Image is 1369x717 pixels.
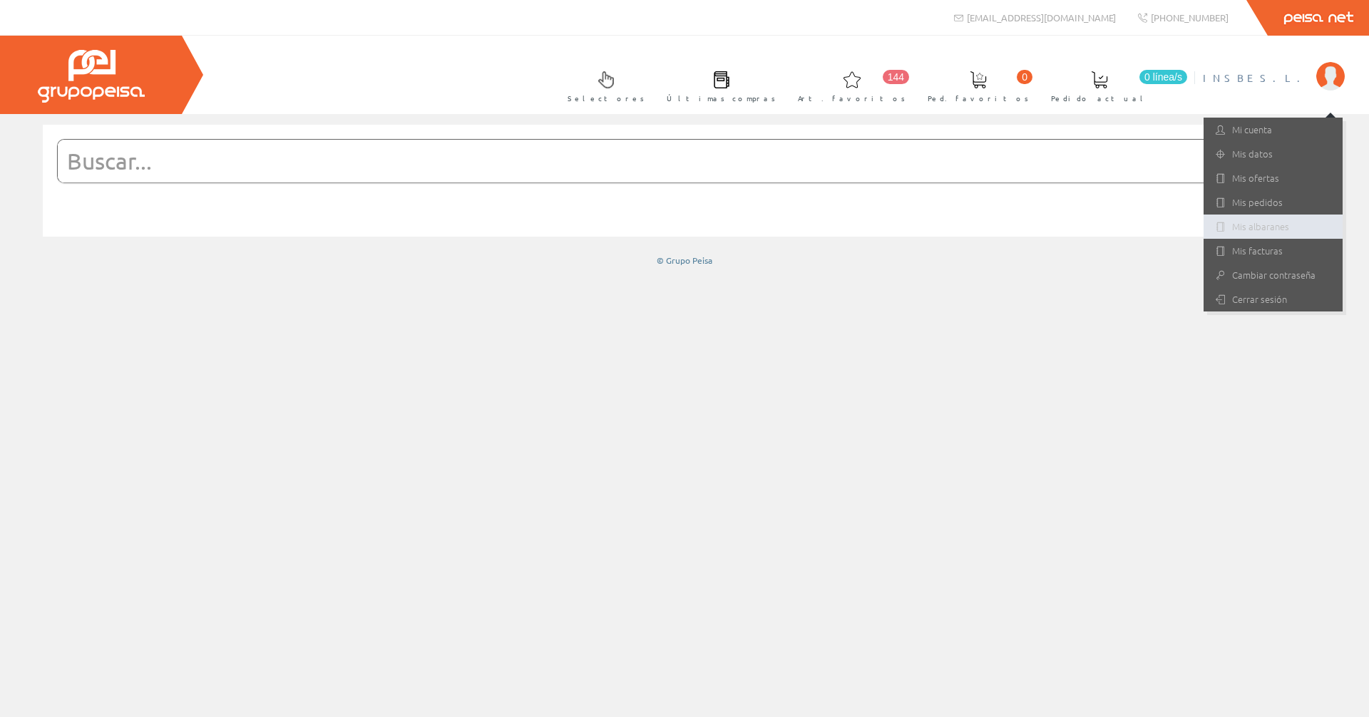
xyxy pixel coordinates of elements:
[1204,263,1343,287] a: Cambiar contraseña
[1204,142,1343,166] a: Mis datos
[1017,70,1032,84] span: 0
[1204,215,1343,239] a: Mis albaranes
[58,140,1276,182] input: Buscar...
[1204,166,1343,190] a: Mis ofertas
[1151,11,1229,24] span: [PHONE_NUMBER]
[568,91,645,105] span: Selectores
[883,70,909,84] span: 144
[652,59,783,111] a: Últimas compras
[928,91,1029,105] span: Ped. favoritos
[1139,70,1187,84] span: 0 línea/s
[1204,287,1343,311] a: Cerrar sesión
[1204,239,1343,263] a: Mis facturas
[1204,190,1343,215] a: Mis pedidos
[784,59,913,111] a: 144 Art. favoritos
[1051,91,1148,105] span: Pedido actual
[1204,118,1343,142] a: Mi cuenta
[553,59,652,111] a: Selectores
[38,50,145,103] img: Grupo Peisa
[1203,71,1309,85] span: INSBE S.L.
[1203,59,1345,73] a: INSBE S.L.
[798,91,906,105] span: Art. favoritos
[43,254,1326,267] div: © Grupo Peisa
[967,11,1116,24] span: [EMAIL_ADDRESS][DOMAIN_NAME]
[667,91,776,105] span: Últimas compras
